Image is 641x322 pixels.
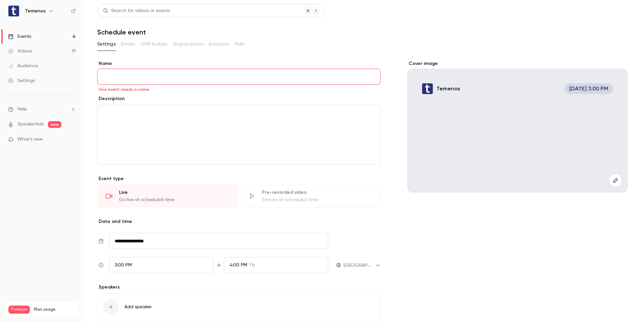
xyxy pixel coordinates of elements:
div: Pre-recorded videoStream at scheduled time [240,185,380,208]
iframe: Noticeable Trigger [68,137,76,143]
span: Premium [8,306,30,314]
div: [GEOGRAPHIC_DATA]/[GEOGRAPHIC_DATA] [344,262,381,269]
h1: Schedule event [97,28,628,36]
label: Description [97,95,125,102]
span: Polls [235,41,244,48]
span: UTM builder [141,41,168,48]
li: help-dropdown-opener [8,106,76,113]
h6: Temenos [25,8,46,14]
p: Speakers [97,284,381,291]
div: Videos [8,48,32,55]
p: Date and time [97,218,381,225]
span: Analytics [209,41,229,48]
label: Name [97,60,381,67]
span: 1 h [249,262,255,269]
span: [DATE] 3:00 PM [565,83,613,94]
p: Event type [97,175,381,182]
p: Temenos [436,85,460,92]
input: Tue, Feb 17, 2026 [109,233,328,249]
div: Pre-recorded video [262,189,372,196]
div: LiveGo live at scheduled time [97,185,237,208]
span: Registrations [173,41,203,48]
span: 4:00 PM [230,263,247,267]
div: To [224,257,328,273]
section: description [97,105,381,165]
span: Emails [121,41,135,48]
span: new [48,121,61,128]
div: Stream at scheduled time [262,196,372,203]
span: Plan usage [34,307,75,312]
span: Help [17,106,27,113]
img: Temenos [8,6,19,16]
div: Live [119,189,229,196]
div: Settings [8,77,35,84]
label: Cover image [407,60,628,67]
span: 3:00 PM [115,263,132,267]
div: From [109,257,213,273]
div: Audience [8,63,38,69]
div: Go live at scheduled time [119,196,229,203]
span: What's new [17,136,43,143]
span: Your event needs a name [99,87,149,92]
div: editor [98,105,380,164]
div: Search for videos or events [103,7,170,14]
a: SpeakerHub [17,121,44,128]
button: Settings [97,39,116,50]
span: Add speaker [124,304,152,310]
div: Events [8,33,31,40]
